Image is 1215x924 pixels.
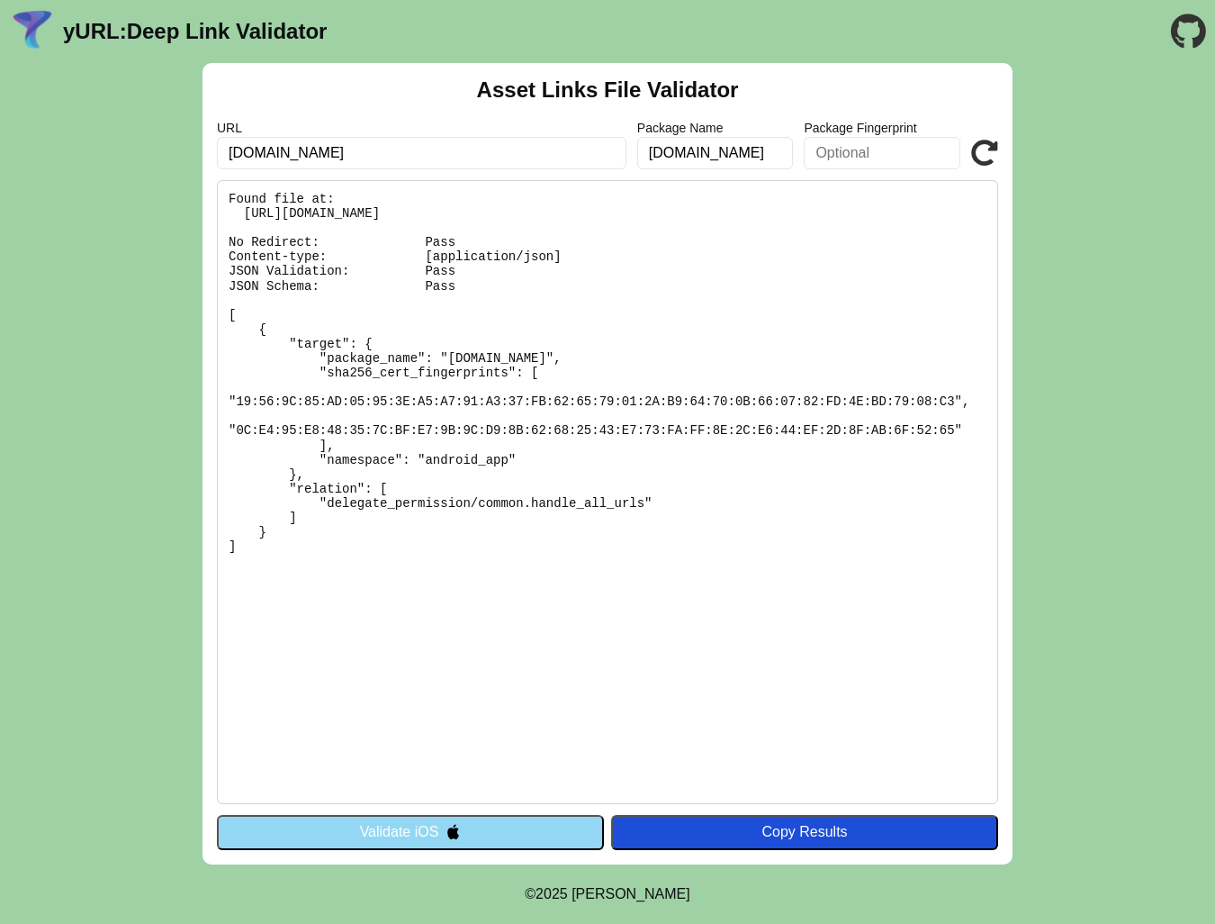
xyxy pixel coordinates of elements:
[571,886,690,901] a: Michael Ibragimchayev's Personal Site
[525,865,689,924] footer: ©
[217,180,998,804] pre: Found file at: [URL][DOMAIN_NAME] No Redirect: Pass Content-type: [application/json] JSON Validat...
[620,824,989,840] div: Copy Results
[445,824,461,839] img: appleIcon.svg
[477,77,739,103] h2: Asset Links File Validator
[9,8,56,55] img: yURL Logo
[637,137,794,169] input: Optional
[804,121,960,135] label: Package Fingerprint
[63,19,327,44] a: yURL:Deep Link Validator
[611,815,998,849] button: Copy Results
[535,886,568,901] span: 2025
[804,137,960,169] input: Optional
[637,121,794,135] label: Package Name
[217,121,626,135] label: URL
[217,815,604,849] button: Validate iOS
[217,137,626,169] input: Required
